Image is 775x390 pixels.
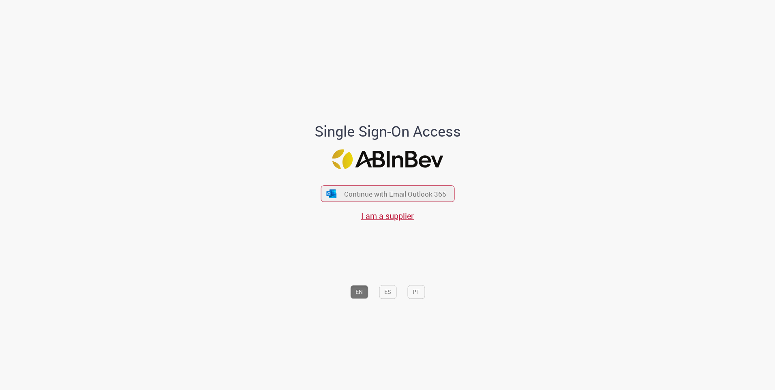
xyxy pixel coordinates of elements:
a: I am a supplier [361,211,414,222]
button: EN [350,285,368,299]
h1: Single Sign-On Access [275,124,500,140]
button: ES [379,285,396,299]
img: Logo ABInBev [332,149,443,169]
button: PT [407,285,425,299]
button: ícone Azure/Microsoft 360 Continue with Email Outlook 365 [321,185,454,202]
img: ícone Azure/Microsoft 360 [326,189,337,198]
span: Continue with Email Outlook 365 [344,189,446,199]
